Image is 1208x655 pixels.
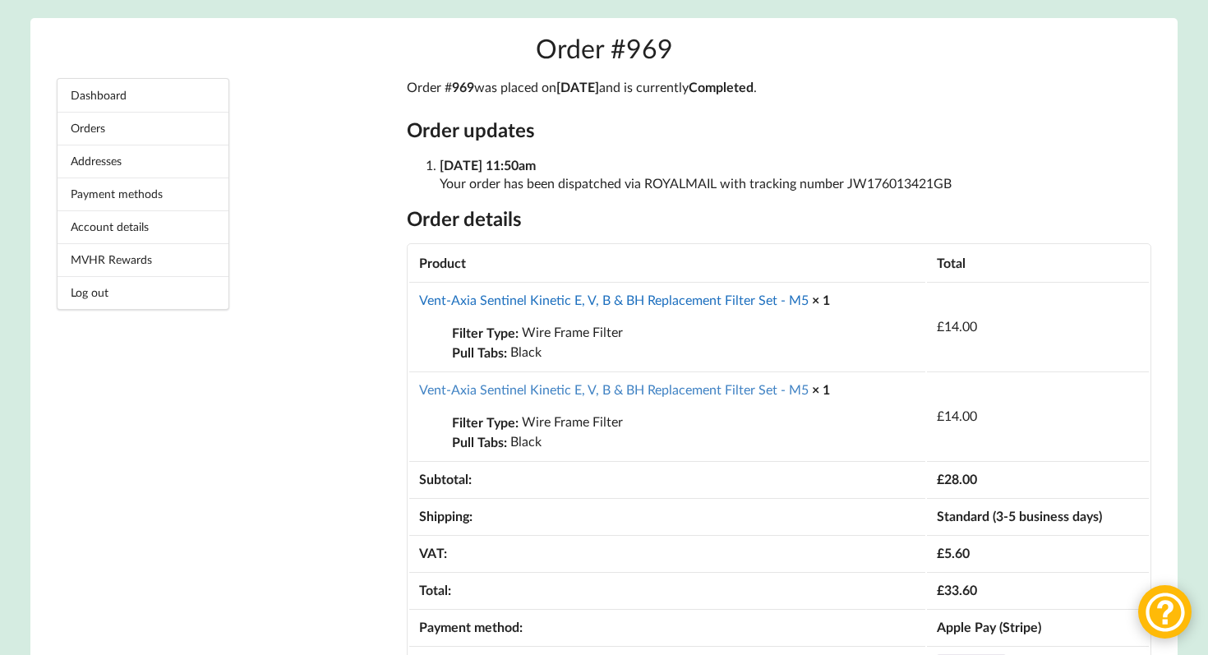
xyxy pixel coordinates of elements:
th: VAT: [409,535,925,570]
a: Addresses [58,145,228,178]
a: MVHR Rewards [58,243,228,276]
a: Vent-Axia Sentinel Kinetic E, V, B & BH Replacement Filter Set - M5 [419,292,809,307]
p: Wire Frame Filter [452,323,915,342]
p: [DATE] 11:50am [440,156,1151,175]
nav: Account pages [57,78,385,310]
h2: Order details [407,206,1151,232]
h1: Order #969 [57,31,1152,65]
span: £ [937,582,944,597]
mark: Completed [689,79,754,95]
span: £ [937,471,944,487]
th: Payment method: [409,609,925,644]
td: Apple Pay (Stripe) [927,609,1149,644]
h2: Order updates [407,118,1151,143]
p: Black [452,432,915,451]
strong: Pull Tabs: [452,343,507,362]
a: Orders [58,112,228,145]
bdi: 14.00 [937,318,977,334]
p: Black [452,343,915,362]
strong: × 1 [812,381,830,397]
th: Subtotal: [409,461,925,496]
span: 28.00 [937,471,977,487]
span: £ [937,318,944,334]
bdi: 14.00 [937,408,977,423]
p: Order # was placed on and is currently . [407,78,1151,97]
p: Your order has been dispatched via ROYALMAIL with tracking number JW176013421GB [440,174,1151,193]
span: 33.60 [937,582,977,597]
mark: 969 [452,79,474,95]
span: £ [937,408,944,423]
strong: Filter Type: [452,323,519,343]
th: Product [409,246,925,280]
a: Dashboard [58,79,228,112]
td: Standard (3-5 business days) [927,498,1149,533]
a: Payment methods [58,178,228,210]
span: £ [937,545,944,560]
span: 5.60 [937,545,970,560]
a: Account details [58,210,228,243]
p: Wire Frame Filter [452,413,915,431]
mark: [DATE] [556,79,599,95]
strong: × 1 [812,292,830,307]
a: Log out [58,276,228,309]
strong: Filter Type: [452,413,519,432]
th: Shipping: [409,498,925,533]
th: Total: [409,572,925,607]
th: Total [927,246,1149,280]
strong: Pull Tabs: [452,432,507,452]
a: Vent-Axia Sentinel Kinetic E, V, B & BH Replacement Filter Set - M5 [419,381,809,397]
